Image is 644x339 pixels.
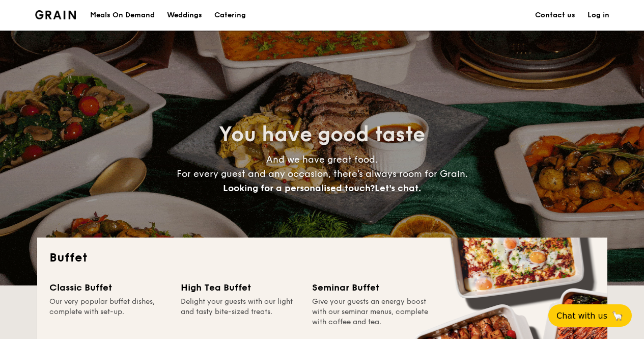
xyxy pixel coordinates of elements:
div: Our very popular buffet dishes, complete with set-up. [49,297,169,327]
a: Logotype [35,10,76,19]
h2: Buffet [49,250,595,266]
div: Seminar Buffet [312,280,431,295]
span: 🦙 [611,310,624,322]
button: Chat with us🦙 [548,304,632,327]
div: Give your guests an energy boost with our seminar menus, complete with coffee and tea. [312,297,431,327]
div: High Tea Buffet [181,280,300,295]
span: Let's chat. [375,182,421,194]
span: Chat with us [556,311,607,321]
img: Grain [35,10,76,19]
div: Delight your guests with our light and tasty bite-sized treats. [181,297,300,327]
div: Classic Buffet [49,280,169,295]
